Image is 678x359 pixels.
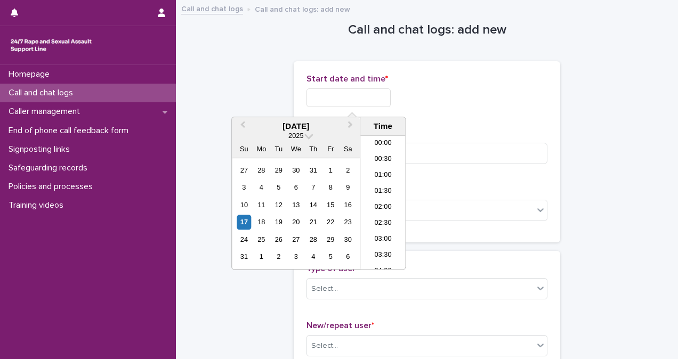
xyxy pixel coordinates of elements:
[254,181,269,195] div: Choose Monday, August 4th, 2025
[311,283,338,295] div: Select...
[341,250,355,264] div: Choose Saturday, September 6th, 2025
[289,215,303,230] div: Choose Wednesday, August 20th, 2025
[254,198,269,212] div: Choose Monday, August 11th, 2025
[360,200,406,216] li: 02:00
[360,264,406,280] li: 04:00
[306,232,320,247] div: Choose Thursday, August 28th, 2025
[271,250,286,264] div: Choose Tuesday, September 2nd, 2025
[271,232,286,247] div: Choose Tuesday, August 26th, 2025
[271,163,286,177] div: Choose Tuesday, July 29th, 2025
[254,215,269,230] div: Choose Monday, August 18th, 2025
[289,163,303,177] div: Choose Wednesday, July 30th, 2025
[294,22,560,38] h1: Call and chat logs: add new
[306,250,320,264] div: Choose Thursday, September 4th, 2025
[4,200,72,210] p: Training videos
[341,142,355,156] div: Sa
[324,250,338,264] div: Choose Friday, September 5th, 2025
[306,142,320,156] div: Th
[341,232,355,247] div: Choose Saturday, August 30th, 2025
[254,142,269,156] div: Mo
[237,198,251,212] div: Choose Sunday, August 10th, 2025
[181,2,243,14] a: Call and chat logs
[254,250,269,264] div: Choose Monday, September 1st, 2025
[360,248,406,264] li: 03:30
[4,107,88,117] p: Caller management
[324,181,338,195] div: Choose Friday, August 8th, 2025
[237,181,251,195] div: Choose Sunday, August 3rd, 2025
[9,35,94,56] img: rhQMoQhaT3yELyF149Cw
[341,163,355,177] div: Choose Saturday, August 2nd, 2025
[289,232,303,247] div: Choose Wednesday, August 27th, 2025
[4,126,137,136] p: End of phone call feedback form
[255,3,350,14] p: Call and chat logs: add new
[254,163,269,177] div: Choose Monday, July 28th, 2025
[4,88,82,98] p: Call and chat logs
[363,121,402,131] div: Time
[237,232,251,247] div: Choose Sunday, August 24th, 2025
[324,215,338,230] div: Choose Friday, August 22nd, 2025
[306,198,320,212] div: Choose Thursday, August 14th, 2025
[324,142,338,156] div: Fr
[4,182,101,192] p: Policies and processes
[233,118,250,135] button: Previous Month
[306,163,320,177] div: Choose Thursday, July 31st, 2025
[237,250,251,264] div: Choose Sunday, August 31st, 2025
[271,181,286,195] div: Choose Tuesday, August 5th, 2025
[306,181,320,195] div: Choose Thursday, August 7th, 2025
[360,136,406,152] li: 00:00
[306,264,358,273] span: Type of user
[4,144,78,154] p: Signposting links
[341,215,355,230] div: Choose Saturday, August 23rd, 2025
[324,163,338,177] div: Choose Friday, August 1st, 2025
[271,198,286,212] div: Choose Tuesday, August 12th, 2025
[360,232,406,248] li: 03:00
[360,216,406,232] li: 02:30
[289,142,303,156] div: We
[289,181,303,195] div: Choose Wednesday, August 6th, 2025
[289,198,303,212] div: Choose Wednesday, August 13th, 2025
[254,232,269,247] div: Choose Monday, August 25th, 2025
[360,184,406,200] li: 01:30
[271,142,286,156] div: Tu
[4,69,58,79] p: Homepage
[306,75,388,83] span: Start date and time
[4,163,96,173] p: Safeguarding records
[306,321,374,330] span: New/repeat user
[237,163,251,177] div: Choose Sunday, July 27th, 2025
[232,121,360,131] div: [DATE]
[341,181,355,195] div: Choose Saturday, August 9th, 2025
[341,198,355,212] div: Choose Saturday, August 16th, 2025
[324,198,338,212] div: Choose Friday, August 15th, 2025
[237,215,251,230] div: Choose Sunday, August 17th, 2025
[237,142,251,156] div: Su
[360,168,406,184] li: 01:00
[343,118,360,135] button: Next Month
[271,215,286,230] div: Choose Tuesday, August 19th, 2025
[306,215,320,230] div: Choose Thursday, August 21st, 2025
[288,132,303,140] span: 2025
[311,340,338,352] div: Select...
[324,232,338,247] div: Choose Friday, August 29th, 2025
[236,162,357,266] div: month 2025-08
[360,152,406,168] li: 00:30
[289,250,303,264] div: Choose Wednesday, September 3rd, 2025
